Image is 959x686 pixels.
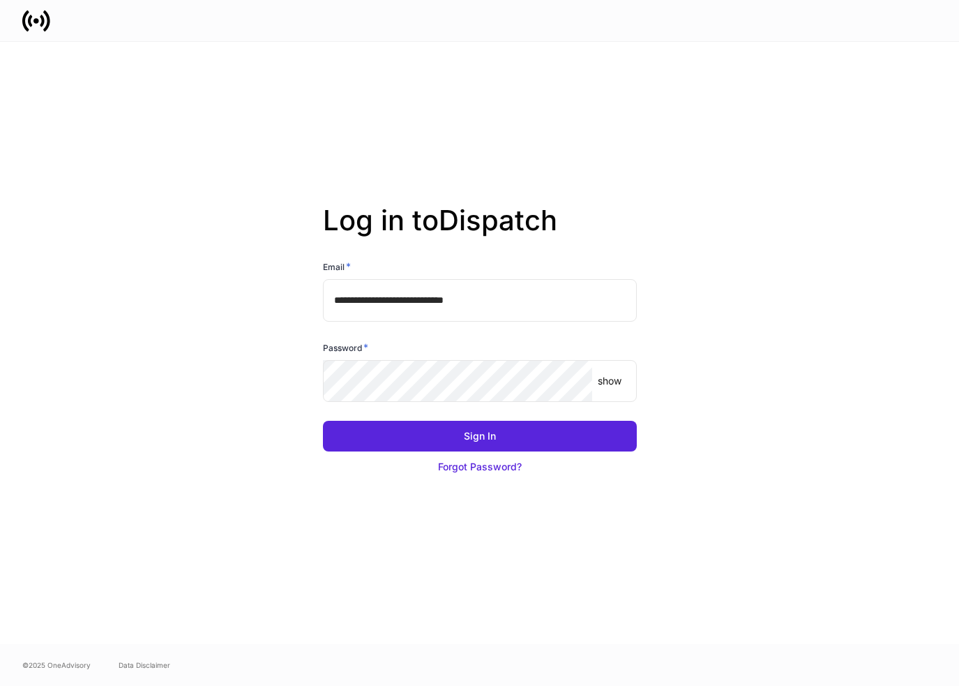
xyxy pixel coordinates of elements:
h6: Password [323,341,368,355]
h2: Log in to Dispatch [323,204,637,260]
a: Data Disclaimer [119,659,170,671]
button: Sign In [323,421,637,452]
button: Forgot Password? [323,452,637,482]
div: Forgot Password? [438,460,522,474]
div: Sign In [464,429,496,443]
span: © 2025 OneAdvisory [22,659,91,671]
p: show [598,374,621,388]
h6: Email [323,260,351,274]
